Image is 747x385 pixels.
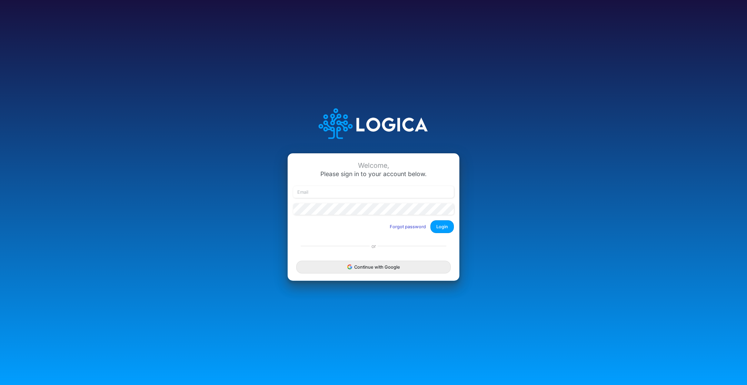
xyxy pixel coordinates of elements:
[296,261,451,273] button: Continue with Google
[320,170,427,177] span: Please sign in to your account below.
[385,221,430,232] button: Forgot password
[293,186,454,198] input: Email
[430,220,454,233] button: Login
[293,162,454,170] div: Welcome,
